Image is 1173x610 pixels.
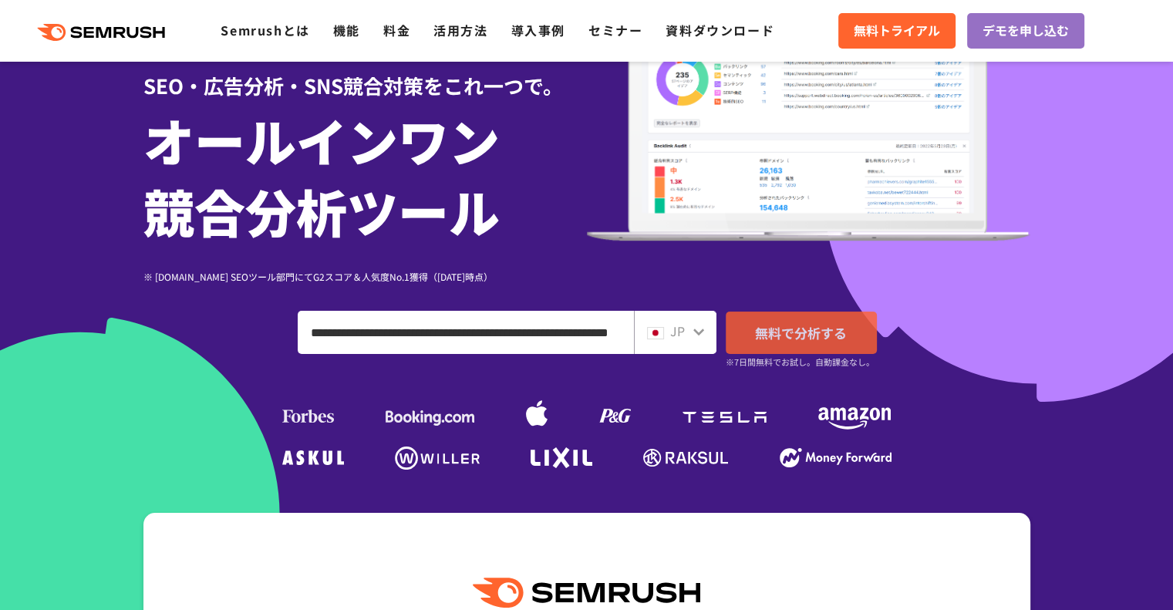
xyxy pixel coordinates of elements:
span: JP [670,322,685,340]
a: 料金 [383,21,410,39]
a: 機能 [333,21,360,39]
a: 無料トライアル [838,13,956,49]
a: デモを申し込む [967,13,1084,49]
span: デモを申し込む [983,21,1069,41]
div: SEO・広告分析・SNS競合対策をこれ一つで。 [143,47,587,100]
h1: オールインワン 競合分析ツール [143,104,587,246]
img: Semrush [473,578,699,608]
span: 無料トライアル [854,21,940,41]
a: 導入事例 [511,21,565,39]
div: ※ [DOMAIN_NAME] SEOツール部門にてG2スコア＆人気度No.1獲得（[DATE]時点） [143,269,587,284]
a: Semrushとは [221,21,309,39]
a: 資料ダウンロード [666,21,774,39]
a: 無料で分析する [726,312,877,354]
a: 活用方法 [433,21,487,39]
small: ※7日間無料でお試し。自動課金なし。 [726,355,875,369]
a: セミナー [588,21,642,39]
input: ドメイン、キーワードまたはURLを入力してください [298,312,633,353]
span: 無料で分析する [755,323,847,342]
